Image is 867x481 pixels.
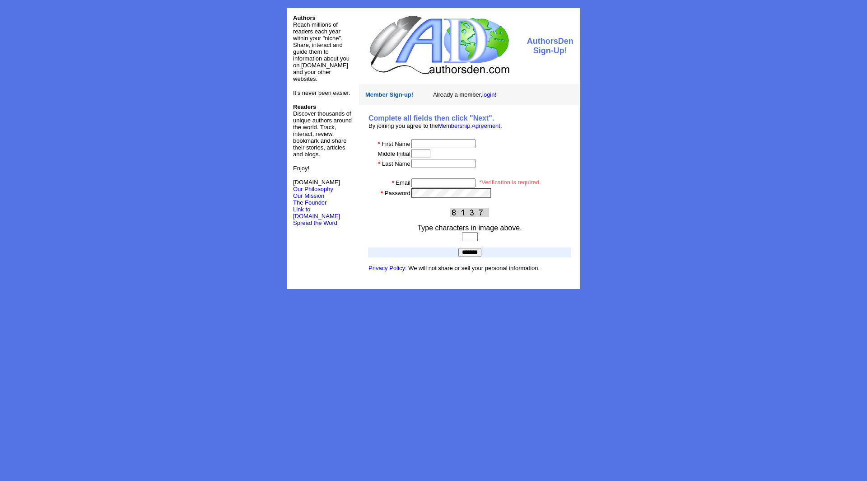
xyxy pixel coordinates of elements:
[293,165,309,172] font: Enjoy!
[527,37,573,55] font: AuthorsDen Sign-Up!
[293,89,350,96] font: It's never been easier.
[293,199,326,206] a: The Founder
[368,265,540,271] font: : We will not share or sell your personal information.
[479,179,541,186] font: *Verification is required.
[378,150,410,157] font: Middle Initial
[293,103,352,158] font: Discover thousands of unique authors around the world. Track, interact, review, bookmark and shar...
[293,192,324,199] a: Our Mission
[368,114,494,122] b: Complete all fields then click "Next".
[368,14,511,75] img: logo.jpg
[293,186,333,192] a: Our Philosophy
[293,21,350,82] font: Reach millions of readers each year within your "niche". Share, interact and guide them to inform...
[293,179,340,192] font: [DOMAIN_NAME]
[293,14,316,21] font: Authors
[482,91,496,98] a: login!
[293,206,340,219] a: Link to [DOMAIN_NAME]
[293,219,337,226] a: Spread the Word
[438,122,500,129] a: Membership Agreement
[382,160,410,167] font: Last Name
[417,224,522,232] font: Type characters in image above.
[433,91,496,98] font: Already a member,
[396,179,410,186] font: Email
[368,265,405,271] a: Privacy Policy
[368,122,502,129] font: By joining you agree to the .
[382,140,410,147] font: First Name
[365,91,413,98] font: Member Sign-up!
[385,190,410,196] font: Password
[450,208,489,217] img: This Is CAPTCHA Image
[293,103,316,110] b: Readers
